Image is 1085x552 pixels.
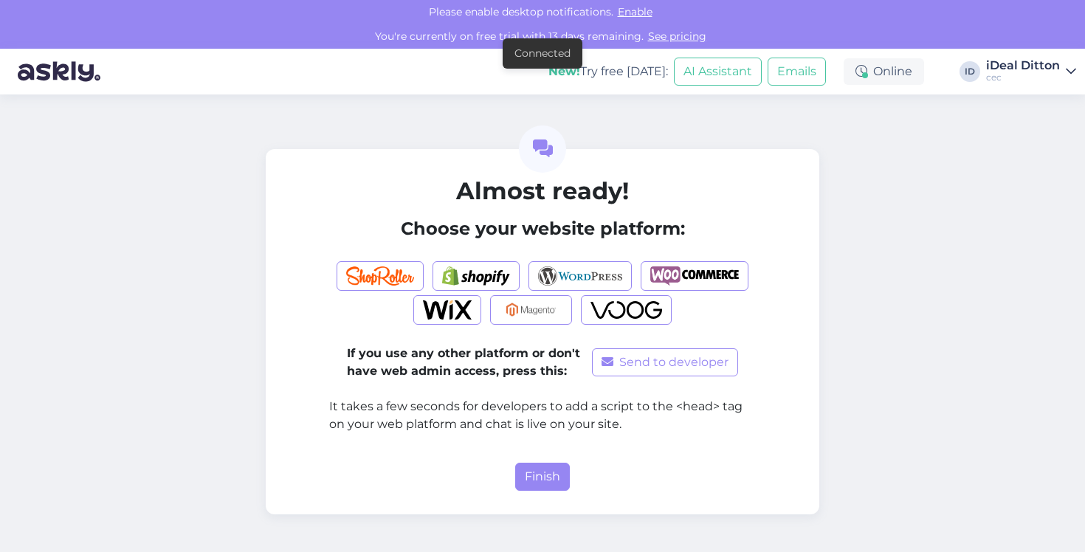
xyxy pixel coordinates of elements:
[650,266,739,286] img: Woocommerce
[329,218,756,240] h4: Choose your website platform:
[347,346,580,378] b: If you use any other platform or don't have web admin access, press this:
[423,300,472,320] img: Wix
[538,266,623,286] img: Wordpress
[329,398,756,433] p: It takes a few seconds for developers to add a script to the <head> tag on your web platform and ...
[515,463,570,491] button: Finish
[986,60,1060,72] div: iDeal Ditton
[644,30,711,43] a: See pricing
[613,5,657,18] span: Enable
[500,300,562,320] img: Magento
[346,266,414,286] img: Shoproller
[514,46,571,61] div: Connected
[986,60,1076,83] a: iDeal Dittoncec
[548,63,668,80] div: Try free [DATE]:
[986,72,1060,83] div: cec
[960,61,980,82] div: ID
[768,58,826,86] button: Emails
[592,348,738,376] button: Send to developer
[844,58,924,85] div: Online
[329,177,756,205] h2: Almost ready!
[442,266,510,286] img: Shopify
[590,300,663,320] img: Voog
[674,58,762,86] button: AI Assistant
